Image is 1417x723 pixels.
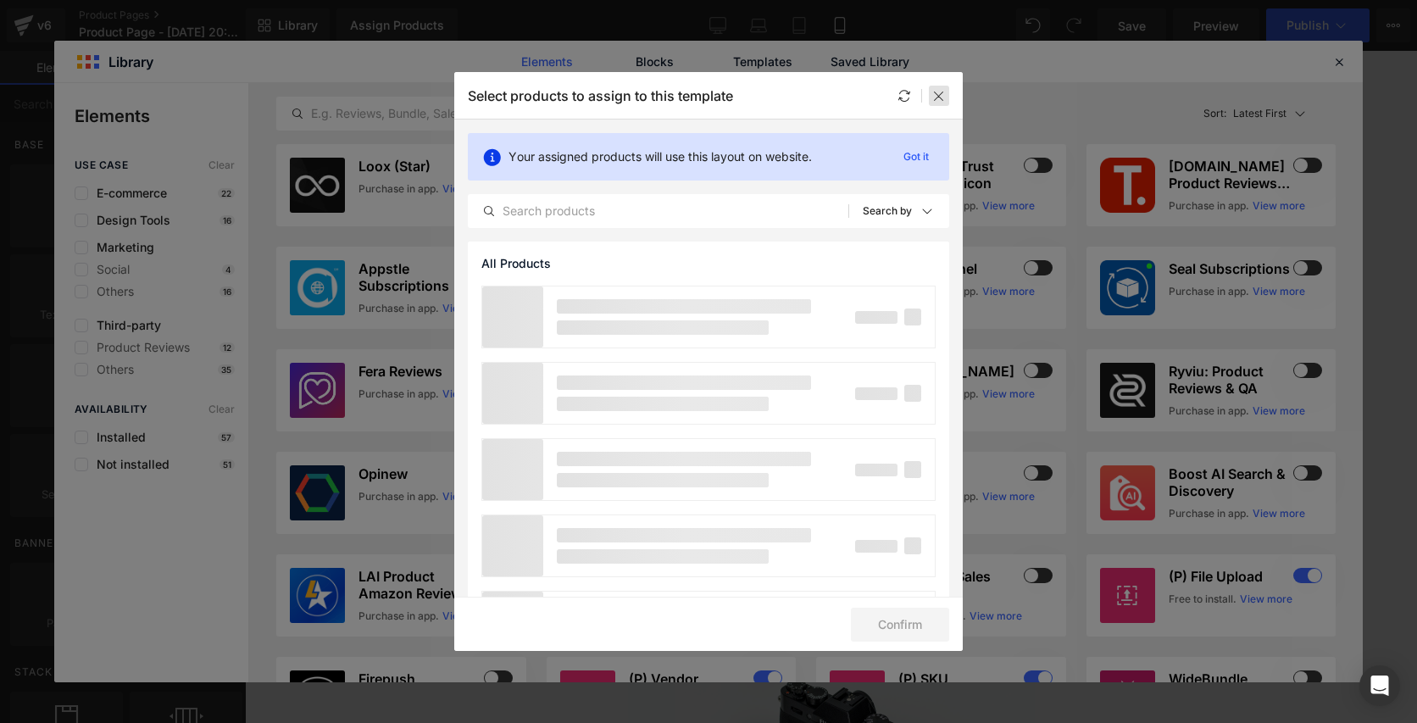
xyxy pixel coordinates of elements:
button: Abrir búsqueda [37,43,75,81]
p: Your assigned products will use this layout on website. [508,147,812,166]
p: Select products to assign to this template [468,87,733,104]
div: Open Intercom Messenger [1359,665,1400,706]
p: Got it [897,147,936,167]
input: Search products [469,201,848,221]
p: Search by [863,205,912,217]
p: Welcome to our store [37,13,370,23]
span: All Products [481,257,551,270]
span: Mi tienda [173,51,233,73]
button: Confirm [851,608,949,642]
a: Mi tienda [75,36,331,87]
button: Abrir carrito Total de artículos en el carrito: 0 [368,43,405,81]
button: Abrir menú de cuenta [331,43,368,81]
